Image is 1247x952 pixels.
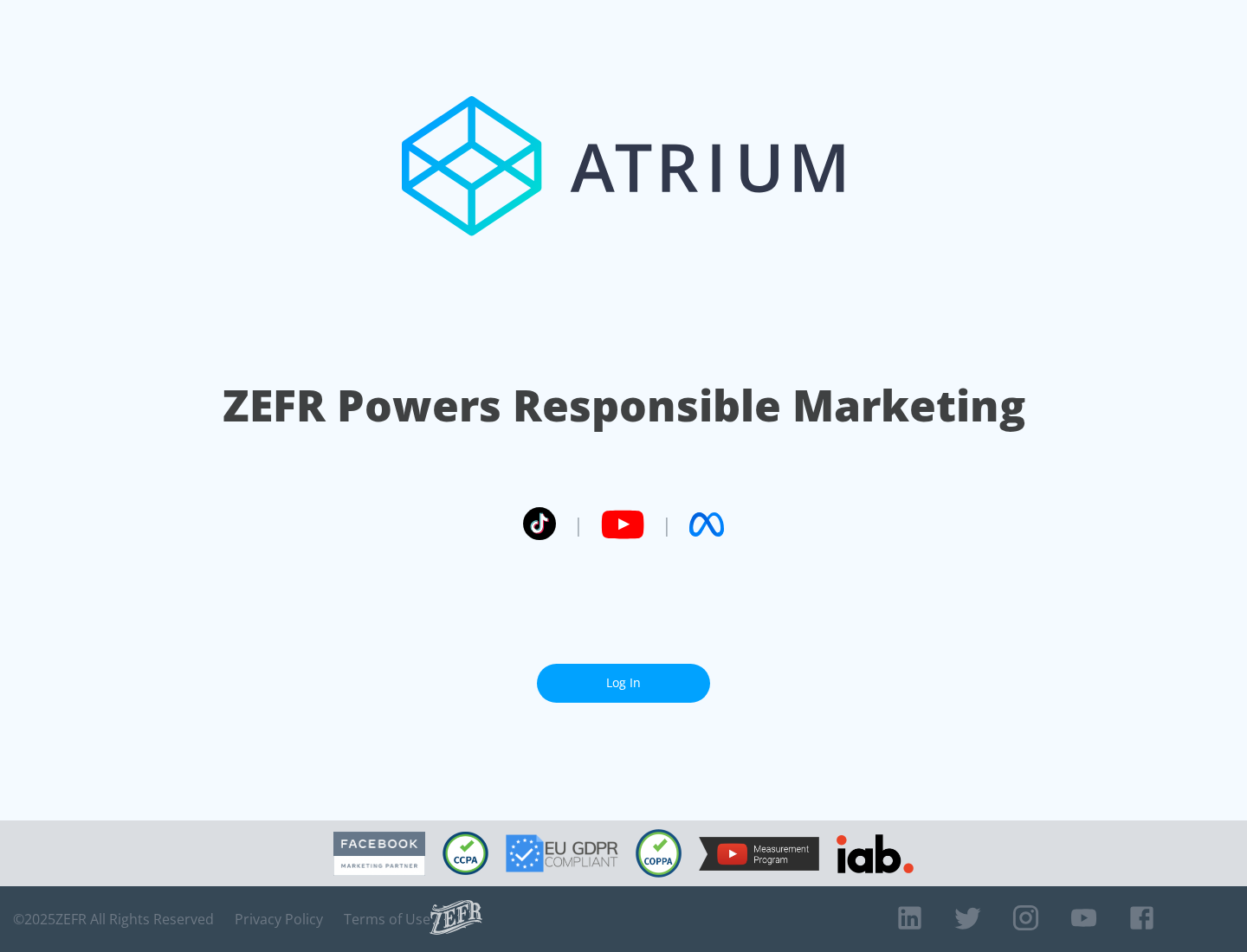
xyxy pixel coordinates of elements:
img: COPPA Compliant [636,829,682,878]
h1: ZEFR Powers Responsible Marketing [223,376,1025,435]
a: Privacy Policy [235,910,323,928]
a: Terms of Use [344,910,430,928]
a: Log In [537,664,710,703]
img: CCPA Compliant [443,832,488,875]
span: © 2025 ZEFR All Rights Reserved [13,910,214,928]
img: GDPR Compliant [506,834,618,872]
span: | [662,511,672,537]
span: | [573,511,584,537]
img: YouTube Measurement Program [699,837,819,871]
img: IAB [837,834,914,873]
img: Facebook Marketing Partner [333,832,425,876]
